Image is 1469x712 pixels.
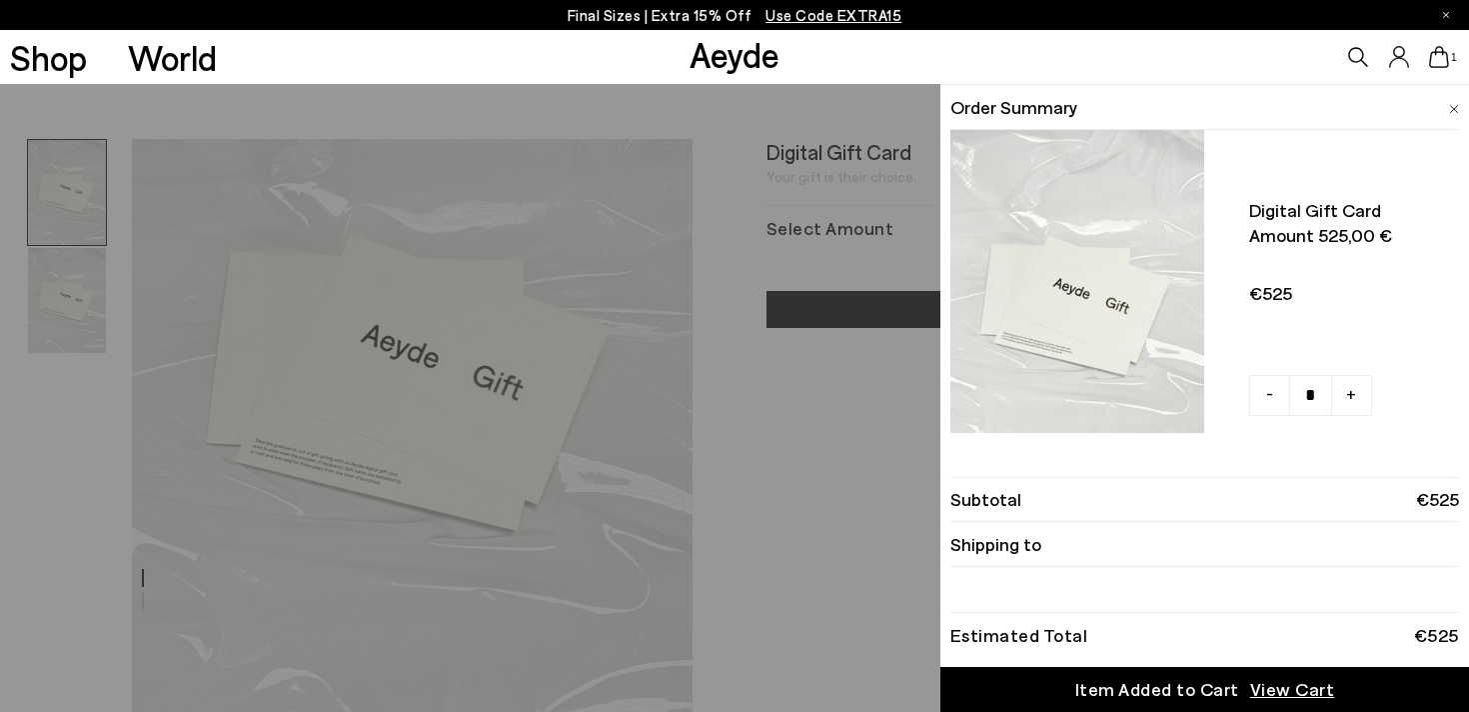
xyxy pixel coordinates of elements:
[950,130,1204,483] img: Gift_Card_900x.jpg
[950,628,1088,642] div: Estimated Total
[1249,198,1449,223] span: Digital gift card
[950,477,1459,522] li: Subtotal
[1331,375,1372,416] a: +
[1250,677,1335,702] span: View Cart
[1249,281,1449,306] span: €525
[1414,628,1459,642] div: €525
[1249,223,1449,248] span: Amount 525,00 €
[690,33,779,75] a: Aeyde
[128,40,217,75] a: World
[950,532,1041,557] span: Shipping to
[1249,375,1290,416] a: -
[765,6,901,24] span: Navigate to /collections/ss25-final-sizes
[1346,380,1356,406] span: +
[1075,677,1239,702] div: Item Added to Cart
[568,3,902,28] p: Final Sizes | Extra 15% Off
[1416,487,1459,512] span: €525
[950,95,1077,120] span: Order Summary
[1449,52,1459,63] span: 1
[940,667,1469,712] a: Item Added to Cart View Cart
[1266,380,1273,406] span: -
[10,40,87,75] a: Shop
[1429,46,1449,68] a: 1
